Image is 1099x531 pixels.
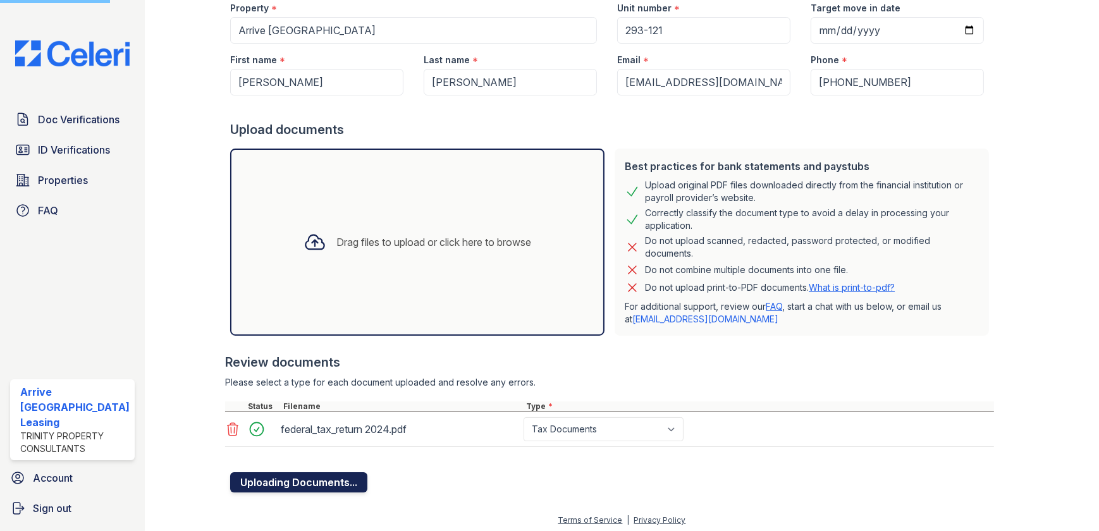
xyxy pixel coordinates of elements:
[281,401,524,412] div: Filename
[809,282,895,293] a: What is print-to-pdf?
[10,198,135,223] a: FAQ
[38,142,110,157] span: ID Verifications
[811,54,839,66] label: Phone
[230,472,367,492] button: Uploading Documents...
[20,430,130,455] div: Trinity Property Consultants
[617,2,672,15] label: Unit number
[38,203,58,218] span: FAQ
[558,515,623,525] a: Terms of Service
[766,301,782,312] a: FAQ
[645,207,979,232] div: Correctly classify the document type to avoid a delay in processing your application.
[230,121,994,138] div: Upload documents
[38,173,88,188] span: Properties
[5,496,140,521] a: Sign out
[5,465,140,491] a: Account
[225,376,994,389] div: Please select a type for each document uploaded and resolve any errors.
[617,54,641,66] label: Email
[645,179,979,204] div: Upload original PDF files downloaded directly from the financial institution or payroll provider’...
[627,515,630,525] div: |
[634,515,686,525] a: Privacy Policy
[336,235,531,250] div: Drag files to upload or click here to browse
[645,262,848,278] div: Do not combine multiple documents into one file.
[230,2,269,15] label: Property
[424,54,470,66] label: Last name
[225,353,994,371] div: Review documents
[632,314,778,324] a: [EMAIL_ADDRESS][DOMAIN_NAME]
[5,40,140,66] img: CE_Logo_Blue-a8612792a0a2168367f1c8372b55b34899dd931a85d93a1a3d3e32e68fde9ad4.png
[33,501,71,516] span: Sign out
[625,300,979,326] p: For additional support, review our , start a chat with us below, or email us at
[38,112,120,127] span: Doc Verifications
[10,107,135,132] a: Doc Verifications
[245,401,281,412] div: Status
[10,168,135,193] a: Properties
[524,401,994,412] div: Type
[645,281,895,294] p: Do not upload print-to-PDF documents.
[645,235,979,260] div: Do not upload scanned, redacted, password protected, or modified documents.
[230,54,277,66] label: First name
[811,2,900,15] label: Target move in date
[281,419,519,439] div: federal_tax_return 2024.pdf
[20,384,130,430] div: Arrive [GEOGRAPHIC_DATA] Leasing
[625,159,979,174] div: Best practices for bank statements and paystubs
[33,470,73,485] span: Account
[10,137,135,162] a: ID Verifications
